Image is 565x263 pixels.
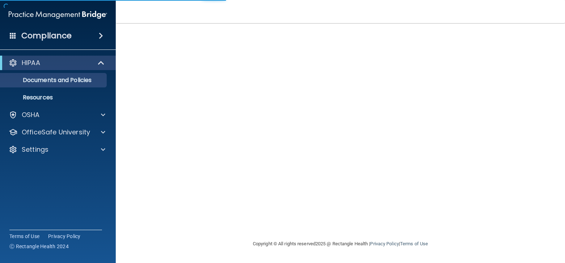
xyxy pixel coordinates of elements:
a: Settings [9,145,105,154]
a: HIPAA [9,59,105,67]
p: OSHA [22,111,40,119]
span: Ⓒ Rectangle Health 2024 [9,243,69,250]
div: Copyright © All rights reserved 2025 @ Rectangle Health | | [208,232,472,255]
a: Privacy Policy [48,233,81,240]
a: Terms of Use [9,233,39,240]
a: OSHA [9,111,105,119]
p: Documents and Policies [5,77,103,84]
a: OfficeSafe University [9,128,105,137]
p: Resources [5,94,103,101]
p: Settings [22,145,48,154]
a: Terms of Use [400,241,428,246]
a: Privacy Policy [370,241,399,246]
p: HIPAA [22,59,40,67]
h4: Compliance [21,31,72,41]
p: OfficeSafe University [22,128,90,137]
img: PMB logo [9,8,107,22]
